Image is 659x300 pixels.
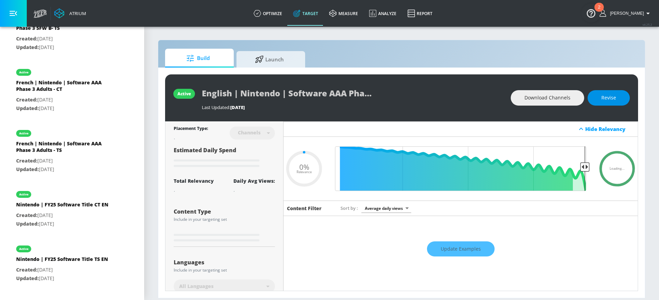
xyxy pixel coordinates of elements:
[607,11,644,16] span: [PERSON_NAME]
[248,1,288,26] a: optimize
[16,140,112,157] div: French | Nintendo | Software AAA Phase 3 Adults - TS
[16,157,112,165] p: [DATE]
[16,220,39,227] span: Updated:
[174,146,236,154] span: Estimated Daily Spend
[16,220,108,228] p: [DATE]
[299,163,309,170] span: 0%
[11,184,133,233] div: activeNintendo | FY25 Software Title CT ENCreated:[DATE]Updated:[DATE]
[243,51,296,68] span: Launch
[16,274,108,283] p: [DATE]
[19,193,28,196] div: active
[363,1,402,26] a: Analyze
[598,7,600,16] div: 2
[172,50,224,67] span: Build
[16,211,108,220] p: [DATE]
[284,121,638,137] div: Hide Relevancy
[174,268,275,272] div: Include in your targeting set
[16,79,112,96] div: French | Nintendo | Software AAA Phase 3 Adults - CT
[11,62,133,118] div: activeFrench | Nintendo | Software AAA Phase 3 Adults - CTCreated:[DATE]Updated:[DATE]
[288,1,324,26] a: Target
[19,132,28,135] div: active
[332,146,590,191] input: Final Threshold
[16,212,37,218] span: Created:
[11,239,133,288] div: activeNintendo | FY25 Software Title TS ENCreated:[DATE]Updated:[DATE]
[287,205,322,212] h6: Content Filter
[54,8,86,19] a: Atrium
[324,1,363,26] a: measure
[361,204,411,213] div: Average daily views
[11,123,133,179] div: activeFrench | Nintendo | Software AAA Phase 3 Adults - TSCreated:[DATE]Updated:[DATE]
[230,104,245,110] span: [DATE]
[16,104,112,113] p: [DATE]
[16,105,39,111] span: Updated:
[16,275,39,281] span: Updated:
[402,1,438,26] a: Report
[179,283,213,290] span: All Languages
[16,43,112,52] p: [DATE]
[16,157,37,164] span: Created:
[174,178,214,184] div: Total Relevancy
[16,266,108,274] p: [DATE]
[174,260,275,265] div: Languages
[581,3,601,23] button: Open Resource Center, 2 new notifications
[174,279,275,293] div: All Languages
[16,35,112,43] p: [DATE]
[16,165,112,174] p: [DATE]
[16,266,37,273] span: Created:
[19,71,28,74] div: active
[610,167,625,170] span: Loading...
[600,9,652,17] button: [PERSON_NAME]
[16,166,39,172] span: Updated:
[19,247,28,251] div: active
[16,35,37,42] span: Created:
[202,104,504,110] div: Last Updated:
[16,44,39,50] span: Updated:
[340,205,358,211] span: Sort by
[297,170,312,174] span: Relevance
[16,96,112,104] p: [DATE]
[16,96,37,103] span: Created:
[588,90,630,106] button: Revise
[601,94,616,102] span: Revise
[177,91,191,97] div: active
[16,256,108,266] div: Nintendo | FY25 Software Title TS EN
[511,90,584,106] button: Download Channels
[233,178,275,184] div: Daily Avg Views:
[174,125,208,133] div: Placement Type:
[11,1,133,57] div: French | Nintendo | Software AAA Phase 3 SFW B- TSCreated:[DATE]Updated:[DATE]
[16,201,108,211] div: Nintendo | FY25 Software Title CT EN
[585,125,634,132] div: Hide Relevancy
[174,146,275,169] div: Estimated Daily Spend
[174,217,275,221] div: Include in your targeting set
[174,209,275,214] div: Content Type
[643,23,652,26] span: v 4.25.2
[234,130,264,135] div: Channels
[67,10,86,16] div: Atrium
[524,94,570,102] span: Download Channels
